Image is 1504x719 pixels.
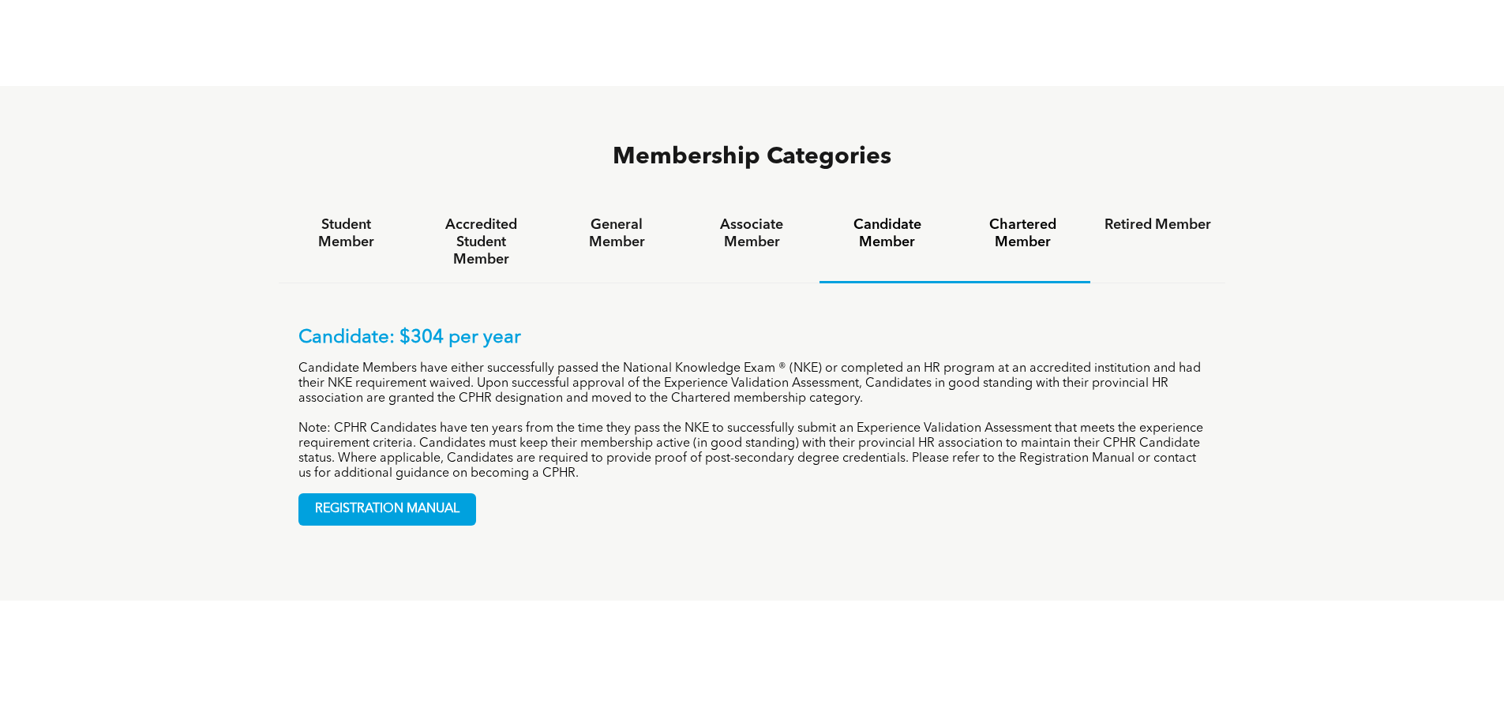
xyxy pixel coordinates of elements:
h4: Retired Member [1105,216,1211,234]
h4: Student Member [293,216,399,251]
p: Note: CPHR Candidates have ten years from the time they pass the NKE to successfully submit an Ex... [298,421,1206,481]
p: Candidate: $304 per year [298,327,1206,350]
p: Candidate Members have either successfully passed the National Knowledge Exam ® (NKE) or complete... [298,361,1206,406]
h4: Associate Member [699,216,805,251]
h4: General Member [563,216,669,251]
span: Membership Categories [613,145,891,169]
h4: Candidate Member [834,216,940,251]
h4: Chartered Member [970,216,1076,251]
span: REGISTRATION MANUAL [299,494,475,525]
h4: Accredited Student Member [428,216,534,268]
a: REGISTRATION MANUAL [298,493,476,526]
